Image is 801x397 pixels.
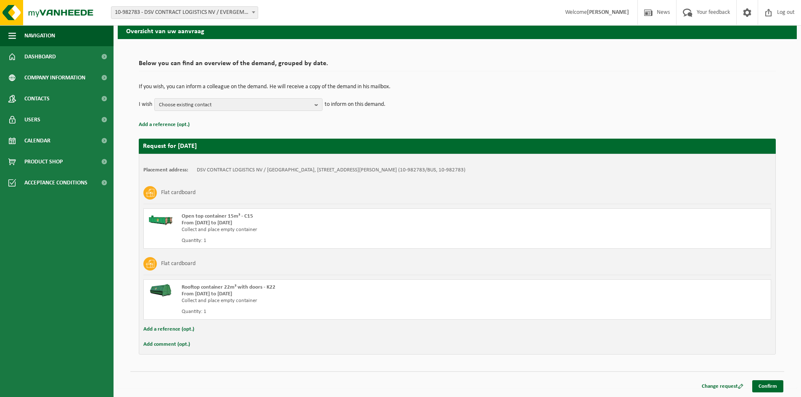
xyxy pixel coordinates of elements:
span: Open top container 15m³ - C15 [182,213,253,219]
span: Choose existing contact [159,99,311,111]
strong: Placement address: [143,167,188,173]
a: Change request [695,380,750,392]
span: Navigation [24,25,55,46]
span: Company information [24,67,85,88]
button: Choose existing contact [154,98,323,111]
img: HK-XK-22-GN-00.png [148,284,173,297]
span: Calendar [24,130,50,151]
p: I wish [139,98,152,111]
h3: Flat cardboard [161,257,196,271]
button: Add comment (opt.) [143,339,190,350]
td: DSV CONTRACT LOGISTICS NV / [GEOGRAPHIC_DATA], [STREET_ADDRESS][PERSON_NAME] (10-982783/BUS, 10-9... [197,167,465,174]
span: Acceptance conditions [24,172,87,193]
h3: Flat cardboard [161,186,196,200]
span: 10-982783 - DSV CONTRACT LOGISTICS NV / EVERGEM - EVERGEM [111,7,258,18]
span: Product Shop [24,151,63,172]
div: Quantity: 1 [182,237,491,244]
strong: From [DATE] to [DATE] [182,291,232,297]
span: Rooftop container 22m³ with doors - K22 [182,284,275,290]
h2: Overzicht van uw aanvraag [118,22,797,39]
h2: Below you can find an overview of the demand, grouped by date. [139,60,776,71]
span: Users [24,109,40,130]
div: Collect and place empty container [182,297,491,304]
button: Add a reference (opt.) [143,324,194,335]
p: to inform on this demand. [325,98,386,111]
span: Contacts [24,88,50,109]
img: HK-XC-15-GN-00.png [148,213,173,226]
strong: Request for [DATE] [143,143,197,150]
div: Collect and place empty container [182,226,491,233]
strong: From [DATE] to [DATE] [182,220,232,226]
strong: [PERSON_NAME] [587,9,629,16]
a: Confirm [752,380,783,392]
div: Quantity: 1 [182,308,491,315]
span: Dashboard [24,46,56,67]
button: Add a reference (opt.) [139,119,190,130]
span: 10-982783 - DSV CONTRACT LOGISTICS NV / EVERGEM - EVERGEM [111,6,258,19]
p: If you wish, you can inform a colleague on the demand. He will receive a copy of the demand in hi... [139,84,776,90]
